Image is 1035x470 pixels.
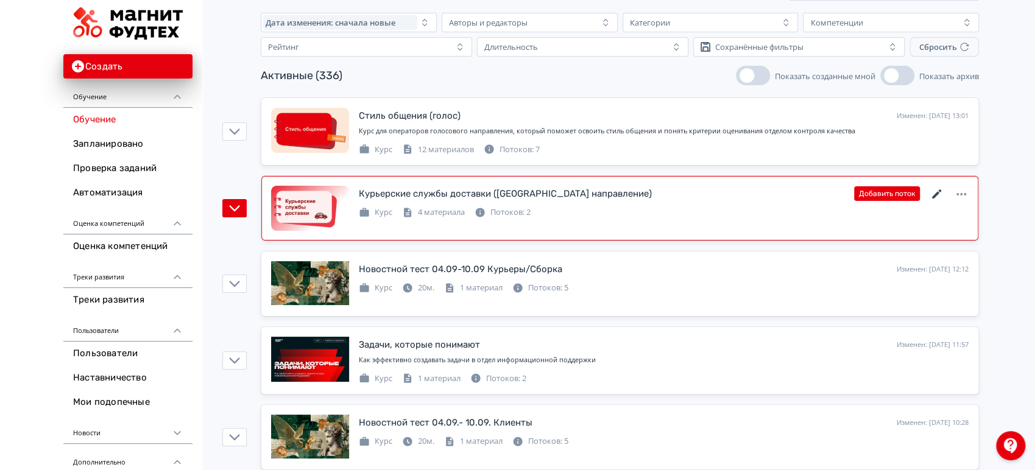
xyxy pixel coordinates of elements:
a: Запланировано [63,132,193,156]
div: Стиль общения (голос) [359,109,461,123]
a: Обучение [63,108,193,132]
div: Длительность [484,42,538,52]
span: Дата изменения: сначала новые [266,18,395,27]
a: Пользователи [63,342,193,366]
div: Курс [359,373,392,385]
div: 12 материалов [402,144,474,156]
div: Задачи, которые понимают [359,338,480,352]
div: Обучение [63,79,193,108]
div: Изменен: [DATE] 10:28 [897,418,969,428]
div: Потоков: 2 [475,206,531,219]
div: Потоков: 5 [512,282,568,294]
span: Показать созданные мной [775,71,875,82]
div: Как эффективно создавать задачи в отдел информационной поддержки [359,355,969,365]
div: Курьерские службы доставки (Клиентское направление) [359,187,652,201]
div: Активные (336) [261,68,342,84]
div: Изменен: [DATE] 13:01 [897,111,969,121]
button: Сбросить [910,37,979,57]
a: Проверка заданий [63,156,193,181]
a: Оценка компетенций [63,234,193,259]
a: Наставничество [63,366,193,390]
button: Авторы и редакторы [442,13,618,32]
div: 4 материала [402,206,465,219]
div: Курс [359,282,392,294]
span: 20м. [418,282,434,293]
div: Рейтинг [268,42,299,52]
div: Курс [359,206,392,219]
button: Сохранённые фильтры [693,37,905,57]
a: Мои подопечные [63,390,193,415]
div: Изменен: [DATE] 11:57 [897,340,969,350]
div: Оценка компетенций [63,205,193,234]
div: Курс для операторов голосового направления, который поможет освоить стиль общения и понять критер... [359,126,969,136]
div: Пользователи [63,312,193,342]
img: https://files.teachbase.ru/system/slaveaccount/52152/logo/medium-aa5ec3a18473e9a8d3a167ef8955dcbc... [73,7,183,40]
div: 1 материал [444,435,503,447]
div: Новостной тест 04.09-10.09 Курьеры/Сборка [359,262,562,276]
div: Категории [630,18,670,27]
div: Новостной тест 04.09.- 10.09. Клиенты [359,416,532,430]
div: Новости [63,415,193,444]
button: Создать [63,54,193,79]
button: Добавить поток [854,186,920,201]
a: Треки развития [63,288,193,312]
button: Рейтинг [261,37,472,57]
span: Показать архив [919,71,979,82]
div: Потоков: 5 [512,435,568,447]
div: Курс [359,435,392,447]
button: Длительность [477,37,688,57]
div: 1 материал [444,282,503,294]
div: 1 материал [402,373,461,385]
span: 20м. [418,435,434,446]
div: Сохранённые фильтры [715,42,804,52]
button: Компетенции [803,13,979,32]
div: Авторы и редакторы [449,18,528,27]
div: Треки развития [63,259,193,288]
div: Изменен: [DATE] 12:12 [897,264,969,275]
a: Автоматизация [63,181,193,205]
button: Дата изменения: сначала новые [261,13,437,32]
button: Категории [623,13,799,32]
div: Потоков: 7 [484,144,540,156]
div: Курс [359,144,392,156]
div: Компетенции [810,18,863,27]
div: Потоков: 2 [470,373,526,385]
